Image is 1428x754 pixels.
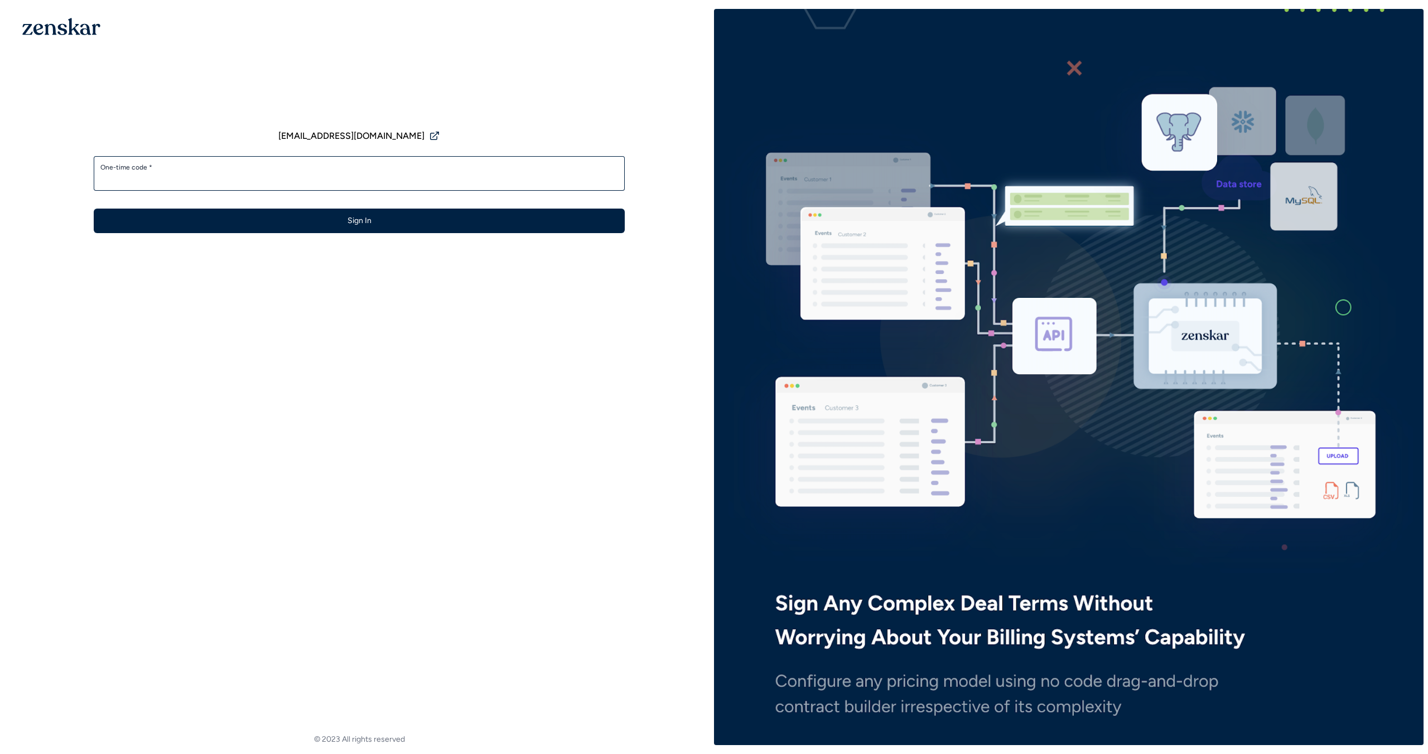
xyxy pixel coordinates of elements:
label: One-time code * [100,163,618,172]
img: 1OGAJ2xQqyY4LXKgY66KYq0eOWRCkrZdAb3gUhuVAqdWPZE9SRJmCz+oDMSn4zDLXe31Ii730ItAGKgCKgCCgCikA4Av8PJUP... [22,18,100,35]
footer: © 2023 All rights reserved [4,734,714,745]
span: [EMAIL_ADDRESS][DOMAIN_NAME] [278,129,424,143]
button: Sign In [94,209,625,233]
